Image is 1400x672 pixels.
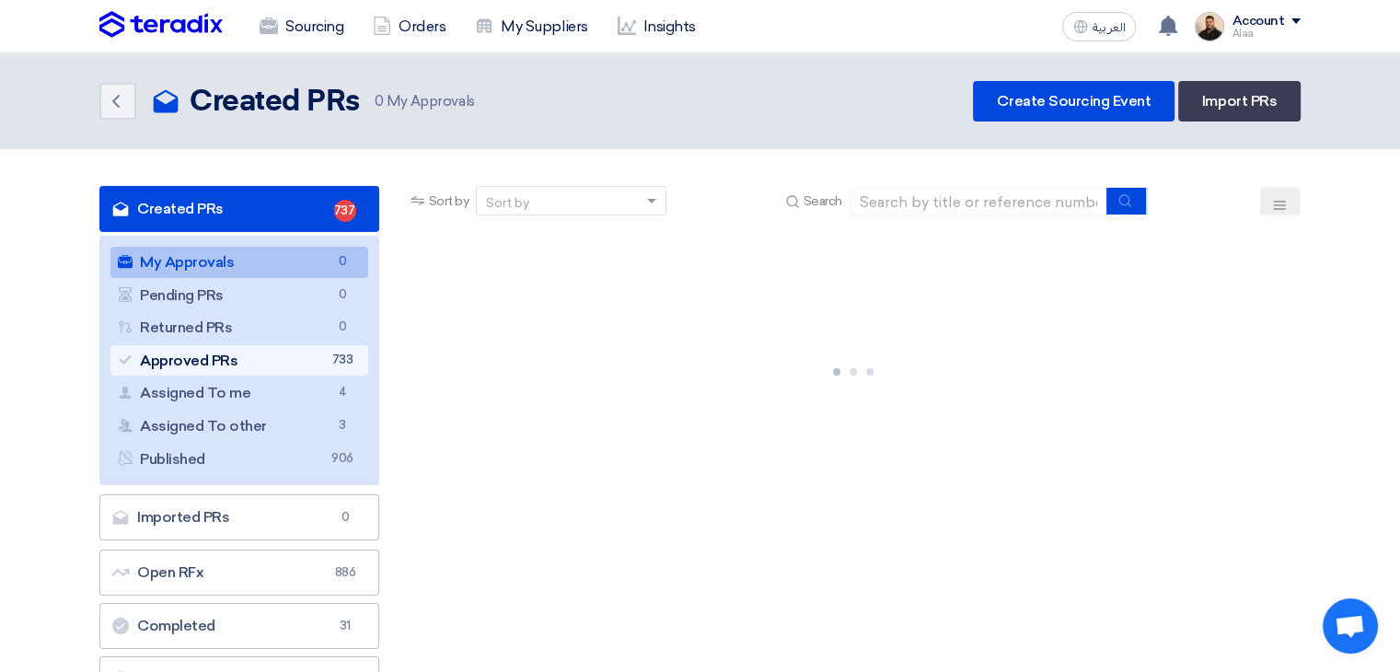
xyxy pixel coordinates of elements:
span: Search [804,191,842,211]
a: Insights [603,6,711,47]
span: 906 [331,449,353,469]
span: 0 [331,285,353,305]
span: 31 [334,617,356,635]
span: العربية [1092,21,1125,34]
span: Sort by [429,191,469,211]
a: Open RFx886 [99,550,379,596]
img: Teradix logo [99,11,223,39]
a: Returned PRs [110,312,368,343]
a: Assigned To me [110,377,368,409]
span: 4 [331,383,353,402]
h2: Created PRs [190,84,360,121]
div: Account [1232,14,1284,29]
span: 733 [331,351,353,370]
a: Orders [358,6,460,47]
a: Pending PRs [110,280,368,311]
span: 0 [331,318,353,337]
a: Approved PRs [110,345,368,377]
span: 3 [331,416,353,435]
input: Search by title or reference number [850,188,1107,215]
a: Create Sourcing Event [973,81,1174,122]
a: Sourcing [245,6,358,47]
div: Open chat [1323,598,1378,654]
div: Alaa [1232,29,1301,39]
span: 886 [334,563,356,582]
img: MAA_1717931611039.JPG [1195,12,1224,41]
a: Completed31 [99,603,379,649]
a: My Approvals [110,247,368,278]
span: 0 [334,508,356,527]
a: Assigned To other [110,411,368,442]
span: 0 [375,93,384,110]
span: My Approvals [375,91,475,112]
span: 737 [334,200,356,222]
span: 0 [331,252,353,272]
a: My Suppliers [460,6,602,47]
a: Imported PRs0 [99,494,379,540]
a: Import PRs [1178,81,1301,122]
a: Created PRs737 [99,186,379,232]
div: Sort by [486,193,529,213]
button: العربية [1062,12,1136,41]
a: Published [110,444,368,475]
